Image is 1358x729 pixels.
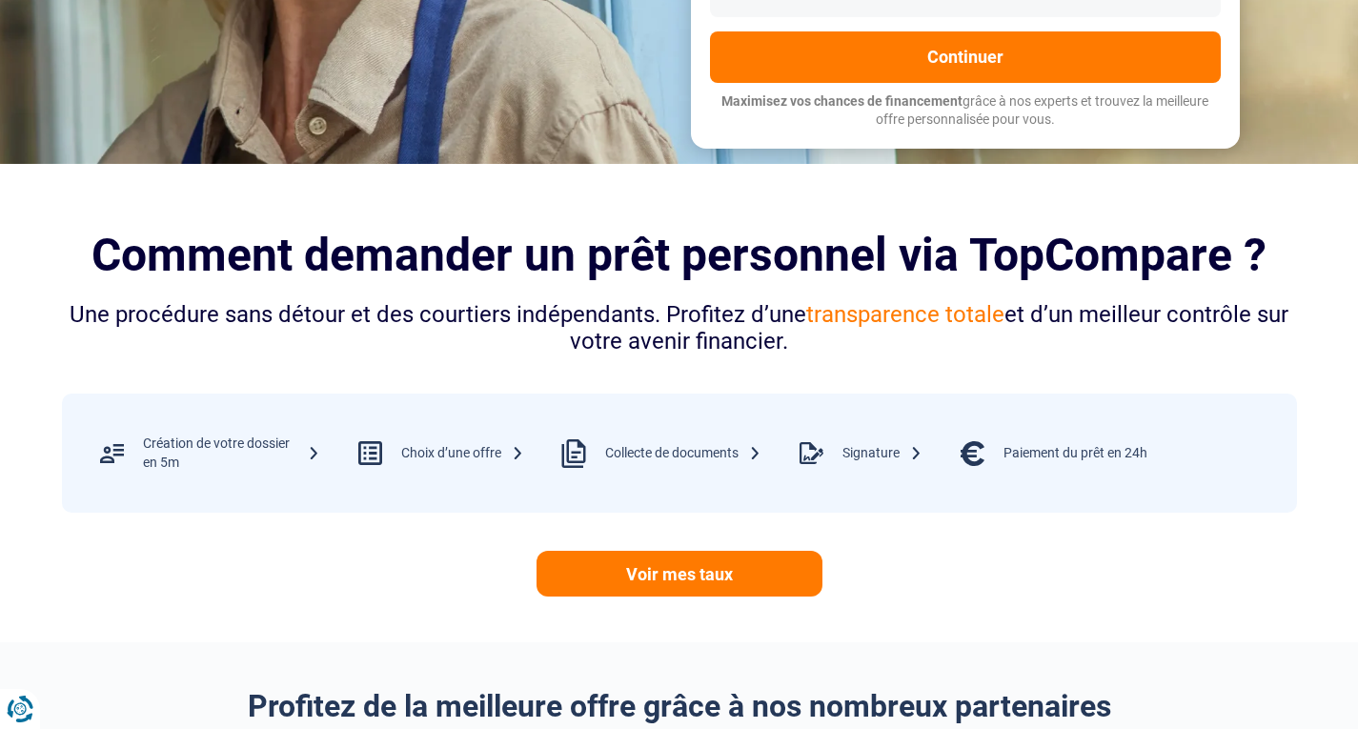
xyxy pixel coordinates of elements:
[62,229,1297,281] h2: Comment demander un prêt personnel via TopCompare ?
[710,31,1221,83] button: Continuer
[842,444,922,463] div: Signature
[1003,444,1147,463] div: Paiement du prêt en 24h
[62,301,1297,356] div: Une procédure sans détour et des courtiers indépendants. Profitez d’une et d’un meilleur contrôle...
[721,93,963,109] span: Maximisez vos chances de financement
[710,92,1221,130] p: grâce à nos experts et trouvez la meilleure offre personnalisée pour vous.
[143,435,320,472] div: Création de votre dossier en 5m
[62,688,1297,724] h2: Profitez de la meilleure offre grâce à nos nombreux partenaires
[806,301,1004,328] span: transparence totale
[401,444,524,463] div: Choix d’une offre
[537,551,822,597] a: Voir mes taux
[605,444,761,463] div: Collecte de documents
